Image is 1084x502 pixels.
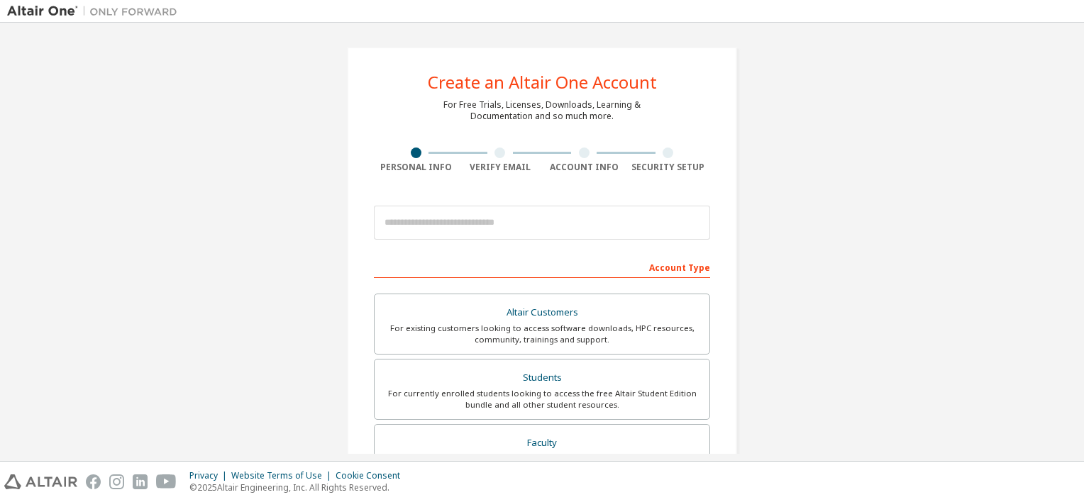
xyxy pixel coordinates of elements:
[626,162,711,173] div: Security Setup
[383,323,701,345] div: For existing customers looking to access software downloads, HPC resources, community, trainings ...
[383,388,701,411] div: For currently enrolled students looking to access the free Altair Student Edition bundle and all ...
[133,474,148,489] img: linkedin.svg
[189,470,231,481] div: Privacy
[383,303,701,323] div: Altair Customers
[374,255,710,278] div: Account Type
[458,162,543,173] div: Verify Email
[7,4,184,18] img: Altair One
[428,74,657,91] div: Create an Altair One Account
[383,452,701,475] div: For faculty & administrators of academic institutions administering students and accessing softwa...
[156,474,177,489] img: youtube.svg
[542,162,626,173] div: Account Info
[189,481,409,493] p: © 2025 Altair Engineering, Inc. All Rights Reserved.
[4,474,77,489] img: altair_logo.svg
[374,162,458,173] div: Personal Info
[383,368,701,388] div: Students
[443,99,641,122] div: For Free Trials, Licenses, Downloads, Learning & Documentation and so much more.
[231,470,336,481] div: Website Terms of Use
[109,474,124,489] img: instagram.svg
[336,470,409,481] div: Cookie Consent
[86,474,101,489] img: facebook.svg
[383,433,701,453] div: Faculty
